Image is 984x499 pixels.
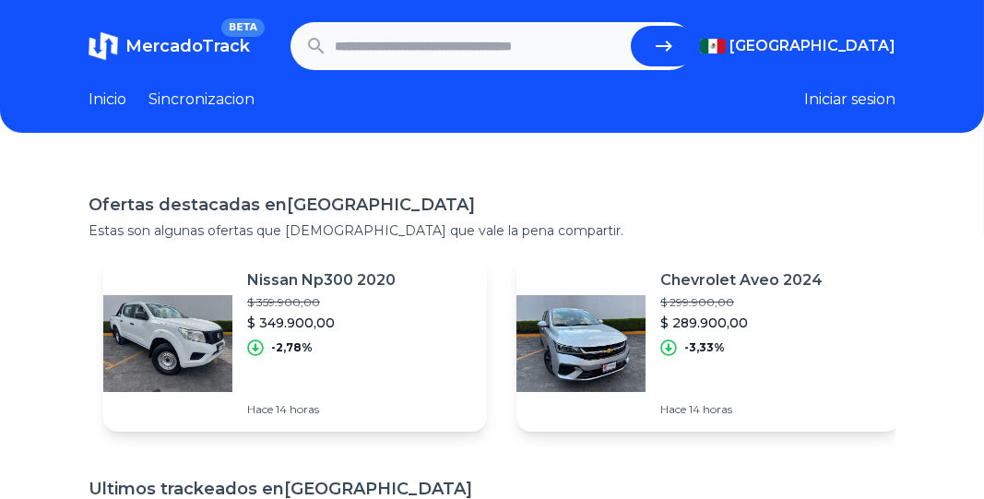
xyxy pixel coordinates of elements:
p: $ 299.900,00 [660,295,823,310]
a: Inicio [89,89,126,111]
a: MercadoTrackBETA [89,31,250,61]
p: Hace 14 horas [247,402,396,417]
p: $ 359.900,00 [247,295,396,310]
img: Featured image [103,279,232,408]
a: Sincronizacion [148,89,255,111]
span: MercadoTrack [125,36,250,56]
img: Featured image [516,279,646,408]
p: Nissan Np300 2020 [247,269,396,291]
button: Iniciar sesion [804,89,895,111]
p: Hace 14 horas [660,402,823,417]
span: [GEOGRAPHIC_DATA] [729,35,895,57]
p: -3,33% [684,340,725,355]
span: BETA [221,18,265,37]
a: Featured imageChevrolet Aveo 2024$ 299.900,00$ 289.900,00-3,33%Hace 14 horas [516,255,900,432]
p: Chevrolet Aveo 2024 [660,269,823,291]
a: Featured imageNissan Np300 2020$ 359.900,00$ 349.900,00-2,78%Hace 14 horas [103,255,487,432]
img: MercadoTrack [89,31,118,61]
p: $ 289.900,00 [660,314,823,332]
h1: Ofertas destacadas en [GEOGRAPHIC_DATA] [89,192,895,218]
button: [GEOGRAPHIC_DATA] [700,35,895,57]
p: $ 349.900,00 [247,314,396,332]
img: Mexico [700,39,726,53]
p: Estas son algunas ofertas que [DEMOGRAPHIC_DATA] que vale la pena compartir. [89,221,895,240]
p: -2,78% [271,340,313,355]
